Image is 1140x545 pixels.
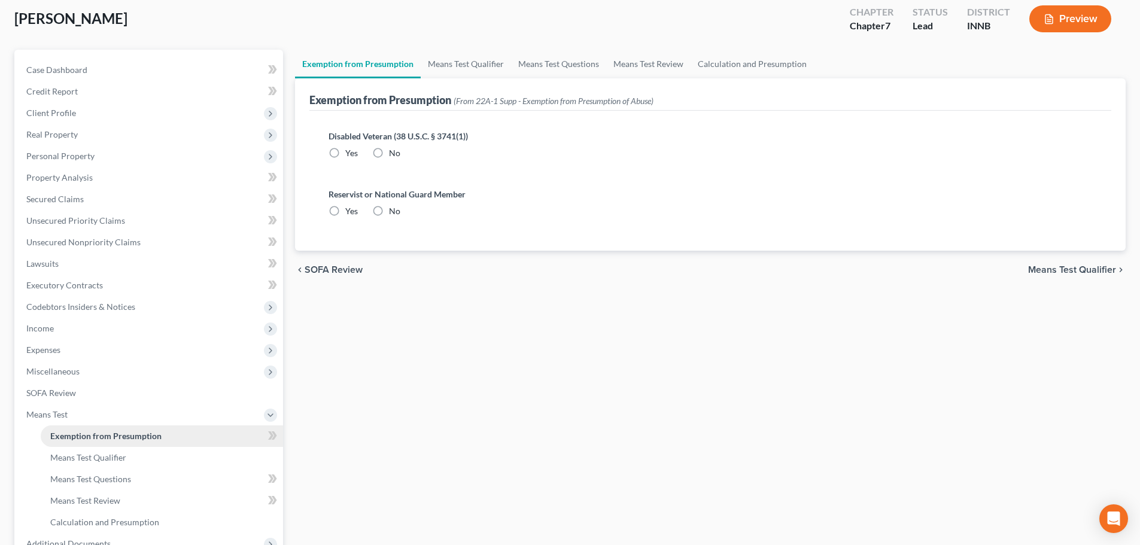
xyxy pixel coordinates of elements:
[913,19,948,33] div: Lead
[17,382,283,404] a: SOFA Review
[26,258,59,269] span: Lawsuits
[26,302,135,312] span: Codebtors Insiders & Notices
[50,517,159,527] span: Calculation and Presumption
[17,232,283,253] a: Unsecured Nonpriority Claims
[26,345,60,355] span: Expenses
[421,50,511,78] a: Means Test Qualifier
[1028,265,1126,275] button: Means Test Qualifier chevron_right
[389,206,400,216] span: No
[1099,504,1128,533] div: Open Intercom Messenger
[1028,265,1116,275] span: Means Test Qualifier
[17,210,283,232] a: Unsecured Priority Claims
[850,19,893,33] div: Chapter
[850,5,893,19] div: Chapter
[967,5,1010,19] div: District
[50,495,120,506] span: Means Test Review
[329,188,1092,200] label: Reservist or National Guard Member
[1029,5,1111,32] button: Preview
[50,474,131,484] span: Means Test Questions
[295,50,421,78] a: Exemption from Presumption
[26,388,76,398] span: SOFA Review
[26,129,78,139] span: Real Property
[26,237,141,247] span: Unsecured Nonpriority Claims
[26,172,93,182] span: Property Analysis
[606,50,691,78] a: Means Test Review
[885,20,890,31] span: 7
[41,447,283,468] a: Means Test Qualifier
[309,93,653,107] div: Exemption from Presumption
[17,59,283,81] a: Case Dashboard
[17,81,283,102] a: Credit Report
[511,50,606,78] a: Means Test Questions
[295,265,363,275] button: chevron_left SOFA Review
[345,148,358,158] span: Yes
[26,194,84,204] span: Secured Claims
[41,490,283,511] a: Means Test Review
[17,253,283,275] a: Lawsuits
[691,50,814,78] a: Calculation and Presumption
[50,452,126,462] span: Means Test Qualifier
[26,215,125,226] span: Unsecured Priority Claims
[26,280,103,290] span: Executory Contracts
[305,265,363,275] span: SOFA Review
[41,468,283,490] a: Means Test Questions
[295,265,305,275] i: chevron_left
[17,167,283,188] a: Property Analysis
[345,206,358,216] span: Yes
[26,86,78,96] span: Credit Report
[41,511,283,533] a: Calculation and Presumption
[50,431,162,441] span: Exemption from Presumption
[329,130,1092,142] label: Disabled Veteran (38 U.S.C. § 3741(1))
[26,409,68,419] span: Means Test
[1116,265,1126,275] i: chevron_right
[41,425,283,447] a: Exemption from Presumption
[26,151,95,161] span: Personal Property
[26,108,76,118] span: Client Profile
[17,188,283,210] a: Secured Claims
[967,19,1010,33] div: INNB
[26,323,54,333] span: Income
[454,96,653,106] span: (From 22A-1 Supp - Exemption from Presumption of Abuse)
[26,366,80,376] span: Miscellaneous
[26,65,87,75] span: Case Dashboard
[913,5,948,19] div: Status
[14,10,127,27] span: [PERSON_NAME]
[389,148,400,158] span: No
[17,275,283,296] a: Executory Contracts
